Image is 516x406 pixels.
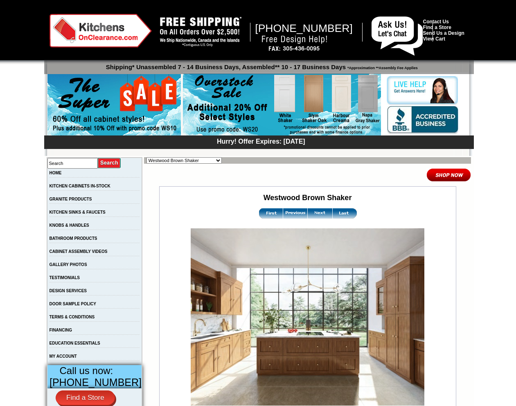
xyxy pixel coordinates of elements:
[50,262,87,267] a: GALLERY PHOTOS
[50,315,95,319] a: TERMS & CONDITIONS
[50,275,80,280] a: TESTIMONIALS
[48,137,474,145] div: Hurry! Offer Expires: [DATE]
[160,194,455,202] h2: Westwood Brown Shaker
[48,60,474,70] p: Shipping* Unassembled 7 - 14 Business Days, Assembled** 10 - 17 Business Days
[50,302,96,306] a: DOOR SAMPLE POLICY
[50,197,92,201] a: GRANITE PRODUCTS
[60,365,113,376] span: Call us now:
[50,341,100,345] a: EDUCATION ESSENTIALS
[50,289,87,293] a: DESIGN SERVICES
[423,30,464,36] a: Send Us a Design
[50,171,62,175] a: HOME
[50,249,108,254] a: CABINET ASSEMBLY VIDEOS
[98,158,121,169] input: Submit
[423,25,451,30] a: Find a Store
[50,223,89,228] a: KNOBS & HANDLES
[50,210,106,214] a: KITCHEN SINKS & FAUCETS
[50,184,110,188] a: KITCHEN CABINETS IN-STOCK
[423,36,445,42] a: View Cart
[50,354,77,359] a: MY ACCOUNT
[50,377,142,388] span: [PHONE_NUMBER]
[255,22,353,34] span: [PHONE_NUMBER]
[50,236,97,241] a: BATHROOM PRODUCTS
[50,328,72,332] a: FINANCING
[423,19,449,25] a: Contact Us
[56,390,115,405] a: Find a Store
[346,64,418,70] span: *Approximation **Assembly Fee Applies
[50,14,152,47] img: Kitchens on Clearance Logo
